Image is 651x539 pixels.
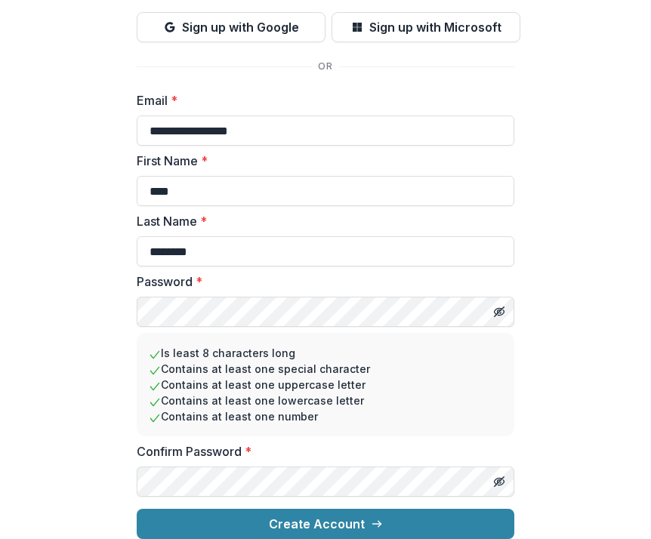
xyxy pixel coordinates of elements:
label: Email [137,91,505,109]
li: Contains at least one uppercase letter [149,377,502,393]
button: Sign up with Microsoft [332,12,520,42]
label: Password [137,273,505,291]
button: Sign up with Google [137,12,325,42]
label: Last Name [137,212,505,230]
button: Toggle password visibility [487,300,511,324]
button: Create Account [137,509,514,539]
li: Contains at least one lowercase letter [149,393,502,408]
li: Contains at least one number [149,408,502,424]
li: Is least 8 characters long [149,345,502,361]
label: First Name [137,152,505,170]
button: Toggle password visibility [487,470,511,494]
li: Contains at least one special character [149,361,502,377]
label: Confirm Password [137,442,505,460]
